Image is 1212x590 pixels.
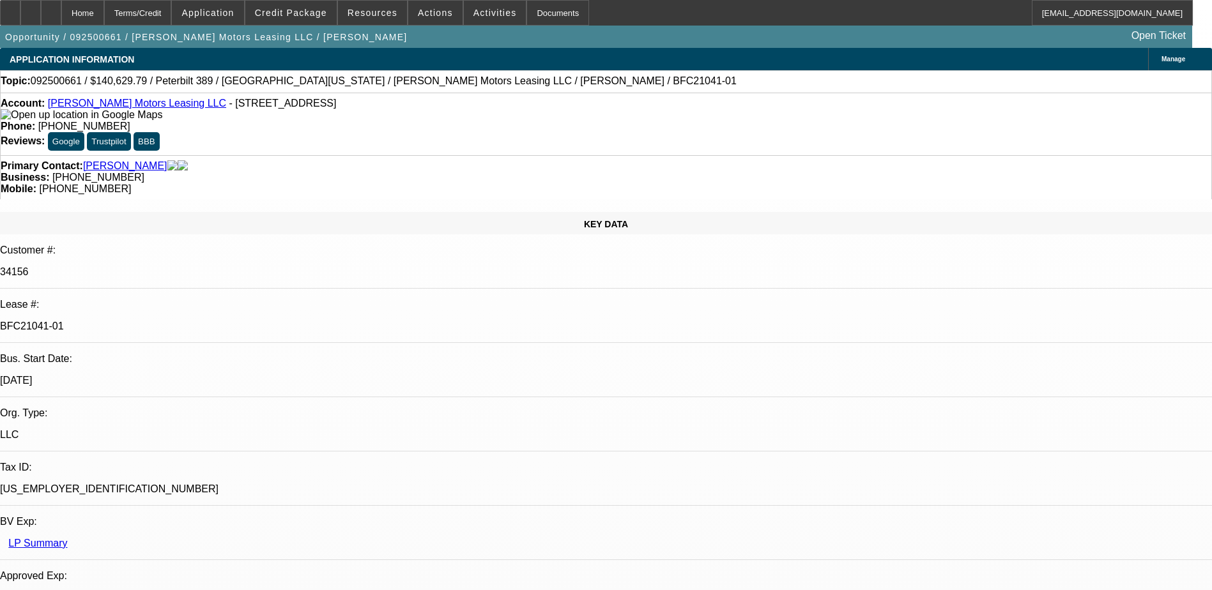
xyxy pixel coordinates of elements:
[31,75,737,87] span: 092500661 / $140,629.79 / Peterbilt 389 / [GEOGRAPHIC_DATA][US_STATE] / [PERSON_NAME] Motors Leas...
[348,8,397,18] span: Resources
[1,172,49,183] strong: Business:
[87,132,130,151] button: Trustpilot
[1,135,45,146] strong: Reviews:
[48,132,84,151] button: Google
[255,8,327,18] span: Credit Package
[1,98,45,109] strong: Account:
[1,121,35,132] strong: Phone:
[1,183,36,194] strong: Mobile:
[1,109,162,121] img: Open up location in Google Maps
[39,183,131,194] span: [PHONE_NUMBER]
[408,1,463,25] button: Actions
[48,98,226,109] a: [PERSON_NAME] Motors Leasing LLC
[5,32,407,42] span: Opportunity / 092500661 / [PERSON_NAME] Motors Leasing LLC / [PERSON_NAME]
[338,1,407,25] button: Resources
[229,98,336,109] span: - [STREET_ADDRESS]
[464,1,526,25] button: Activities
[245,1,337,25] button: Credit Package
[83,160,167,172] a: [PERSON_NAME]
[10,54,134,64] span: APPLICATION INFORMATION
[52,172,144,183] span: [PHONE_NUMBER]
[1,160,83,172] strong: Primary Contact:
[134,132,160,151] button: BBB
[418,8,453,18] span: Actions
[172,1,243,25] button: Application
[584,219,628,229] span: KEY DATA
[1,109,162,120] a: View Google Maps
[181,8,234,18] span: Application
[1162,56,1185,63] span: Manage
[178,160,188,172] img: linkedin-icon.png
[1,75,31,87] strong: Topic:
[38,121,130,132] span: [PHONE_NUMBER]
[8,538,67,548] a: LP Summary
[473,8,517,18] span: Activities
[167,160,178,172] img: facebook-icon.png
[1126,25,1191,47] a: Open Ticket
